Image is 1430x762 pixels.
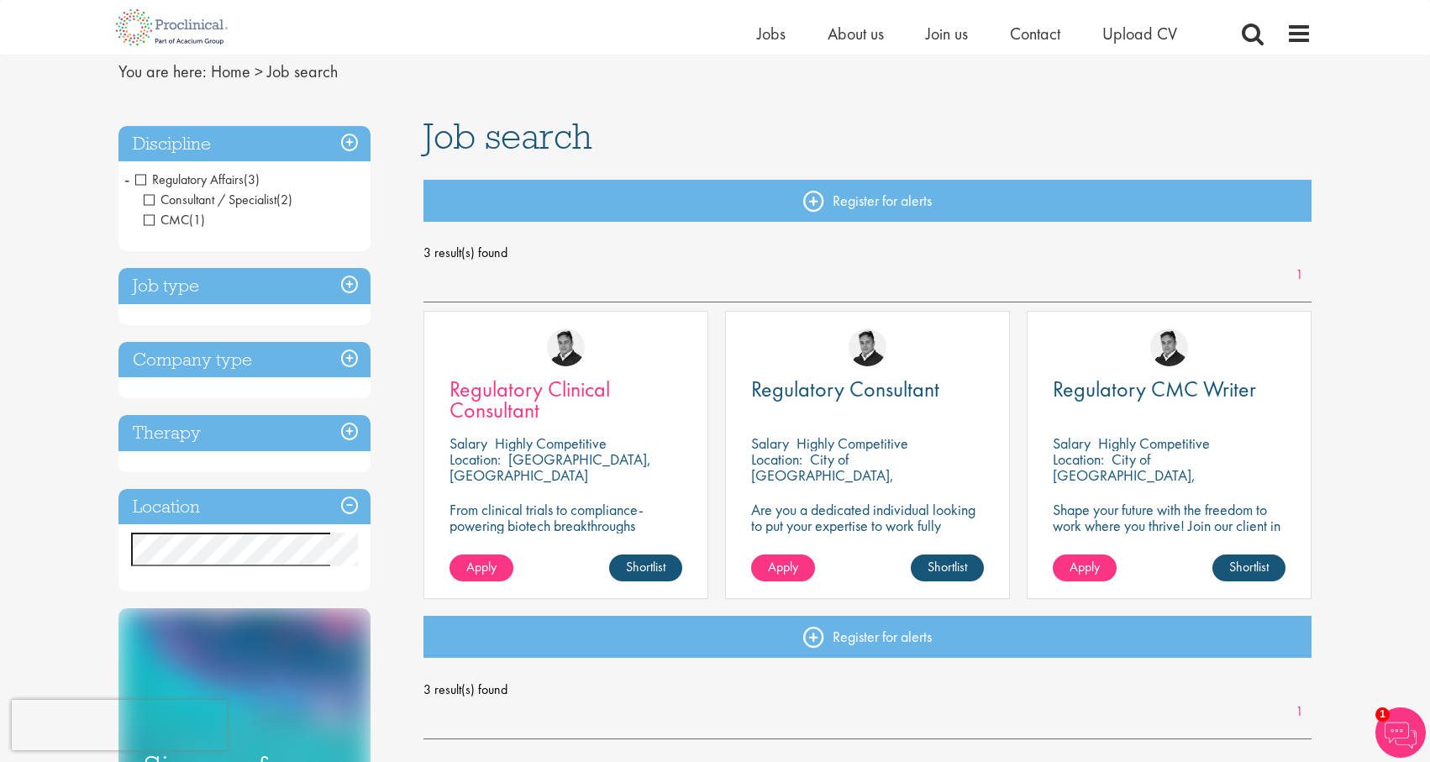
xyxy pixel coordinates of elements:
a: Join us [926,23,968,45]
span: Apply [466,558,497,575]
h3: Job type [118,268,371,304]
span: Regulatory Clinical Consultant [450,375,610,424]
span: Location: [1053,449,1104,469]
span: (2) [276,191,292,208]
a: Apply [751,554,815,581]
h3: Location [118,489,371,525]
span: Salary [450,434,487,453]
a: Jobs [757,23,786,45]
span: Job search [267,60,338,82]
span: You are here: [118,60,207,82]
span: Regulatory Affairs [135,171,244,188]
a: breadcrumb link [211,60,250,82]
a: Apply [450,554,513,581]
span: CMC [144,211,205,229]
span: (3) [244,171,260,188]
p: City of [GEOGRAPHIC_DATA], [GEOGRAPHIC_DATA] [751,449,894,501]
a: Regulatory Consultant [751,379,984,400]
iframe: reCAPTCHA [12,700,227,750]
p: Highly Competitive [796,434,908,453]
a: Contact [1010,23,1060,45]
span: - [124,166,129,192]
a: Regulatory Clinical Consultant [450,379,682,421]
span: Salary [751,434,789,453]
span: Salary [1053,434,1091,453]
span: Regulatory CMC Writer [1053,375,1256,403]
img: Peter Duvall [849,328,886,366]
span: 3 result(s) found [423,677,1312,702]
a: Regulatory CMC Writer [1053,379,1285,400]
a: Shortlist [1212,554,1285,581]
img: Chatbot [1375,707,1426,758]
span: CMC [144,211,189,229]
p: Highly Competitive [1098,434,1210,453]
a: Shortlist [609,554,682,581]
span: Regulatory Affairs [135,171,260,188]
span: 3 result(s) found [423,240,1312,265]
a: About us [828,23,884,45]
a: Register for alerts [423,616,1312,658]
p: Shape your future with the freedom to work where you thrive! Join our client in this fully remote... [1053,502,1285,549]
img: Peter Duvall [1150,328,1188,366]
span: Apply [768,558,798,575]
span: Job search [423,113,592,159]
h3: Therapy [118,415,371,451]
span: Apply [1070,558,1100,575]
a: Apply [1053,554,1117,581]
span: (1) [189,211,205,229]
a: Upload CV [1102,23,1177,45]
span: Regulatory Consultant [751,375,939,403]
span: Consultant / Specialist [144,191,276,208]
p: Highly Competitive [495,434,607,453]
a: 1 [1287,265,1312,285]
p: Are you a dedicated individual looking to put your expertise to work fully flexibly in a remote p... [751,502,984,581]
h3: Discipline [118,126,371,162]
span: Location: [450,449,501,469]
span: > [255,60,263,82]
h3: Company type [118,342,371,378]
img: Peter Duvall [547,328,585,366]
a: 1 [1287,702,1312,722]
p: [GEOGRAPHIC_DATA], [GEOGRAPHIC_DATA] [450,449,651,485]
p: City of [GEOGRAPHIC_DATA], [GEOGRAPHIC_DATA] [1053,449,1196,501]
a: Shortlist [911,554,984,581]
a: Register for alerts [423,180,1312,222]
span: 1 [1375,707,1390,722]
span: Location: [751,449,802,469]
span: Consultant / Specialist [144,191,292,208]
p: From clinical trials to compliance-powering biotech breakthroughs remotely, where precision meets... [450,502,682,565]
